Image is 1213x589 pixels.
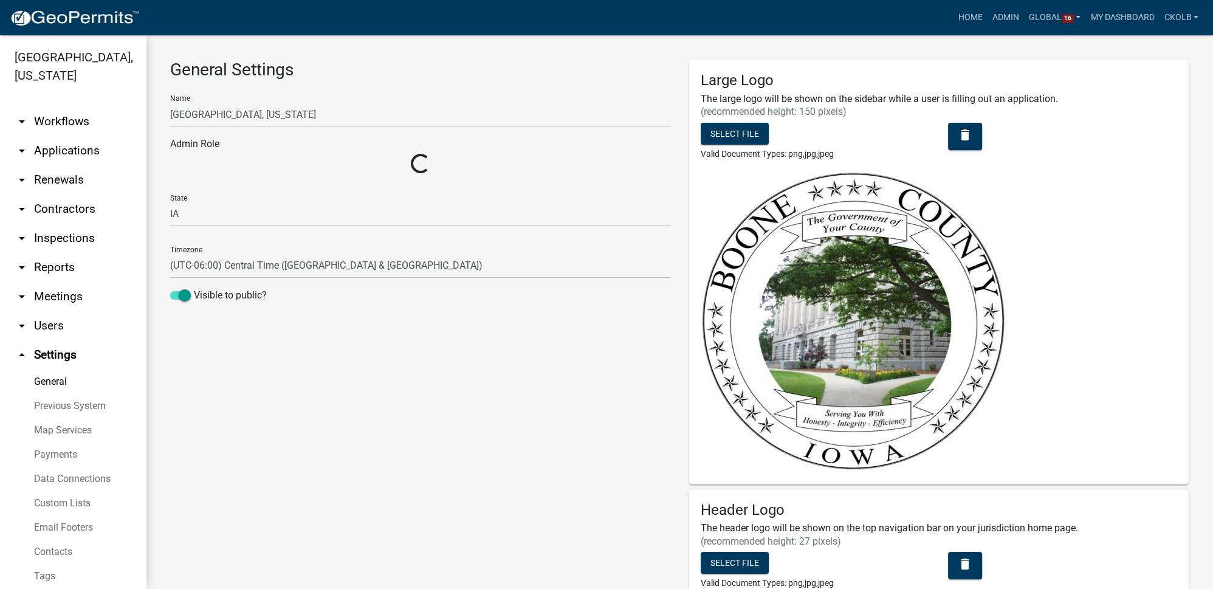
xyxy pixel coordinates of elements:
i: delete [958,556,972,571]
i: delete [958,127,972,142]
span: Valid Document Types: png,jpg,jpeg [701,578,834,588]
i: arrow_drop_down [15,231,29,246]
h5: Header Logo [701,501,1177,519]
a: Home [954,6,988,29]
button: Select file [701,123,769,145]
h3: General Settings [170,60,670,80]
button: Select file [701,552,769,574]
i: arrow_drop_down [15,143,29,158]
button: delete [948,123,982,150]
i: arrow_drop_down [15,319,29,333]
span: 16 [1062,14,1074,24]
h6: The large logo will be shown on the sidebar while a user is filling out an application. [701,93,1177,105]
h6: (recommended height: 150 pixels) [701,106,1177,117]
i: arrow_drop_down [15,173,29,187]
i: arrow_drop_down [15,202,29,216]
button: delete [948,552,982,579]
i: arrow_drop_down [15,114,29,129]
a: My Dashboard [1085,6,1159,29]
h5: Large Logo [701,72,1177,89]
a: ckolb [1159,6,1203,29]
span: Valid Document Types: png,jpg,jpeg [701,149,834,159]
i: arrow_drop_down [15,260,29,275]
h6: The header logo will be shown on the top navigation bar on your jurisdiction home page. [701,522,1177,534]
label: Admin Role [170,139,219,149]
h6: (recommended height: 27 pixels) [701,536,1177,547]
img: jurisdiction logo [701,170,1008,472]
a: Global16 [1024,6,1086,29]
i: arrow_drop_down [15,289,29,304]
a: Admin [988,6,1024,29]
label: Visible to public? [170,288,267,303]
i: arrow_drop_up [15,348,29,362]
